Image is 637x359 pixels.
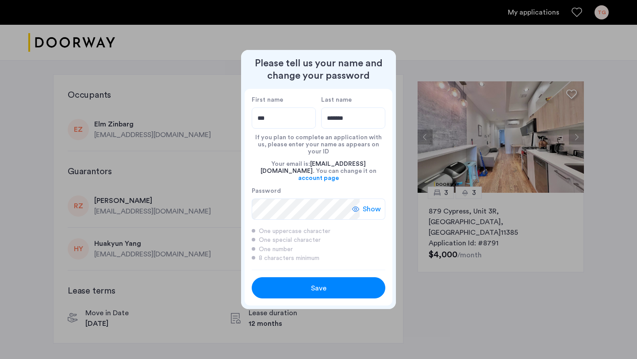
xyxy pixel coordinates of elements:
span: [EMAIL_ADDRESS][DOMAIN_NAME] [261,161,366,174]
span: Save [311,283,326,294]
div: One uppercase character [252,227,385,236]
a: account page [298,175,339,182]
button: button [252,277,385,298]
label: First name [252,96,316,104]
div: If you plan to complete an application with us, please enter your name as appears on your ID [252,129,385,155]
div: One special character [252,236,385,244]
div: One number [252,245,385,254]
div: Your email is: . You can change it on [252,155,385,187]
label: Password [252,187,360,195]
h2: Please tell us your name and change your password [245,57,392,82]
div: 8 characters minimum [252,254,385,263]
span: Show [363,204,381,214]
label: Last name [321,96,385,104]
